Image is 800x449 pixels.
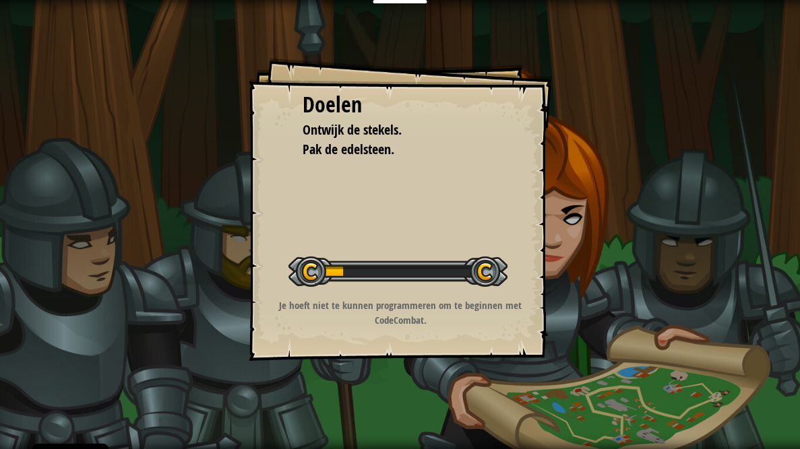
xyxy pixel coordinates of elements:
[303,120,402,139] span: Ontwijk de stekels.
[286,140,495,160] li: Pak de edelsteen.
[286,120,495,140] li: Ontwijk de stekels.
[303,90,498,120] div: Doelen
[266,298,536,327] p: Je hoeft niet te kunnen programmeren om te beginnen met CodeCombat.
[303,140,394,158] span: Pak de edelsteen.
